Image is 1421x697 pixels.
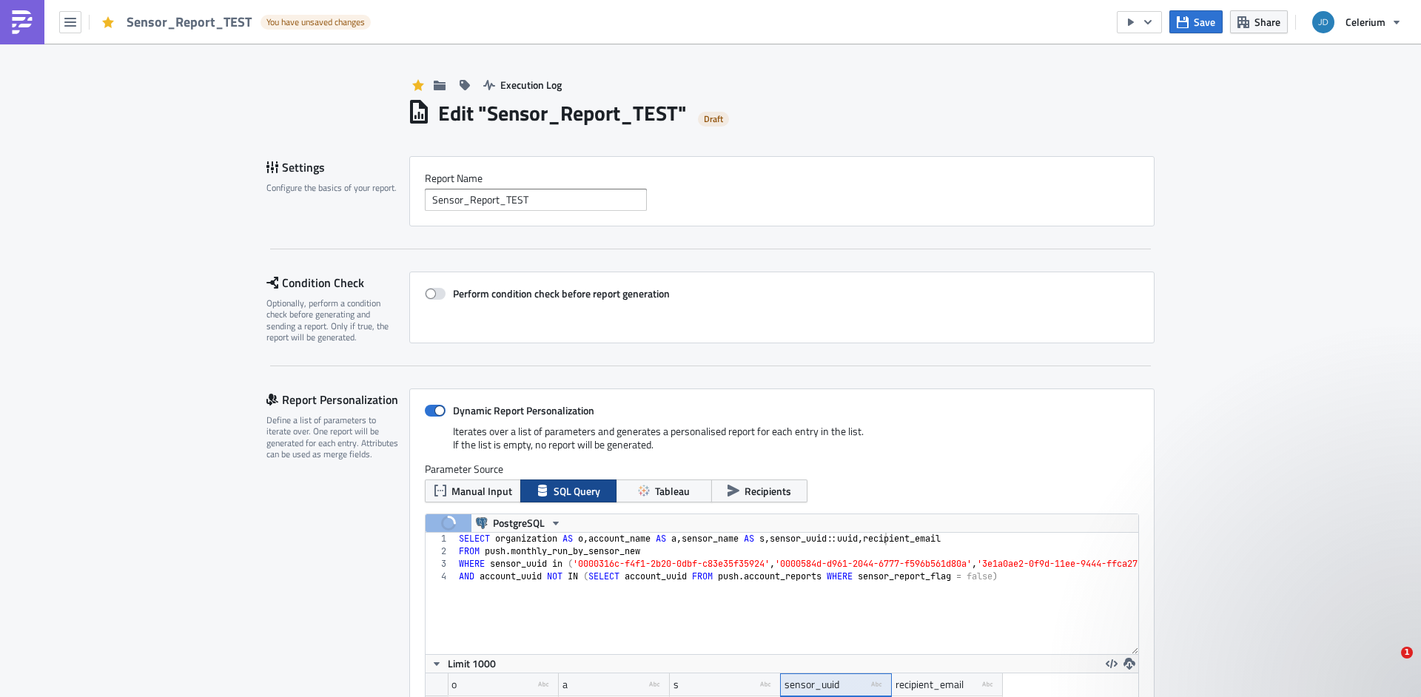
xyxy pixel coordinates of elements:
div: o [451,673,457,696]
div: sensor_uuid [785,673,839,696]
span: Recipients [745,483,791,499]
div: Settings [266,156,409,178]
div: Report Personalization [266,388,409,411]
strong: Perform condition check before report generation [453,286,670,301]
span: Share [1254,14,1280,30]
div: Configure the basics of your report. [266,182,400,193]
span: Manual Input [451,483,512,499]
button: Execution Log [476,73,569,96]
iframe: Intercom live chat [1371,647,1406,682]
div: 4 [426,570,456,583]
div: Define a list of parameters to iterate over. One report will be generated for each entry. Attribu... [266,414,400,460]
span: Celerium [1346,14,1385,30]
span: Tableau [655,483,690,499]
span: Save [1194,14,1215,30]
div: Condition Check [266,272,409,294]
span: 1 [1401,647,1413,659]
h1: Edit " Sensor_Report_TEST " [438,100,687,127]
span: You have unsaved changes [266,16,365,28]
span: SQL Query [554,483,600,499]
button: SQL Query [520,479,617,502]
div: 2 [426,545,456,558]
label: Report Nam﻿e [425,172,1139,185]
label: Parameter Source [425,462,1139,476]
div: s [673,673,679,696]
strong: Dynamic Report Personalization [453,403,594,418]
button: Recipients [711,479,807,502]
div: a [562,673,568,696]
div: Iterates over a list of parameters and generates a personalised report for each entry in the list... [425,425,1139,462]
span: Draft [704,113,723,125]
button: Manual Input [425,479,521,502]
img: Avatar [1311,10,1336,35]
div: 3 [426,558,456,570]
span: Limit 1000 [448,656,496,671]
button: Celerium [1303,6,1410,38]
button: Save [1169,10,1223,33]
button: Tableau [616,479,712,502]
span: Execution Log [500,77,562,92]
img: PushMetrics [10,10,34,34]
div: Optionally, perform a condition check before generating and sending a report. Only if true, the r... [266,297,400,343]
span: PostgreSQL [493,514,545,532]
div: 1 [426,533,456,545]
div: recipient_email [896,673,964,696]
span: Sensor_Report_TEST [127,13,253,30]
button: Limit 1000 [426,655,501,673]
button: Share [1230,10,1288,33]
button: PostgreSQL [471,514,567,532]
